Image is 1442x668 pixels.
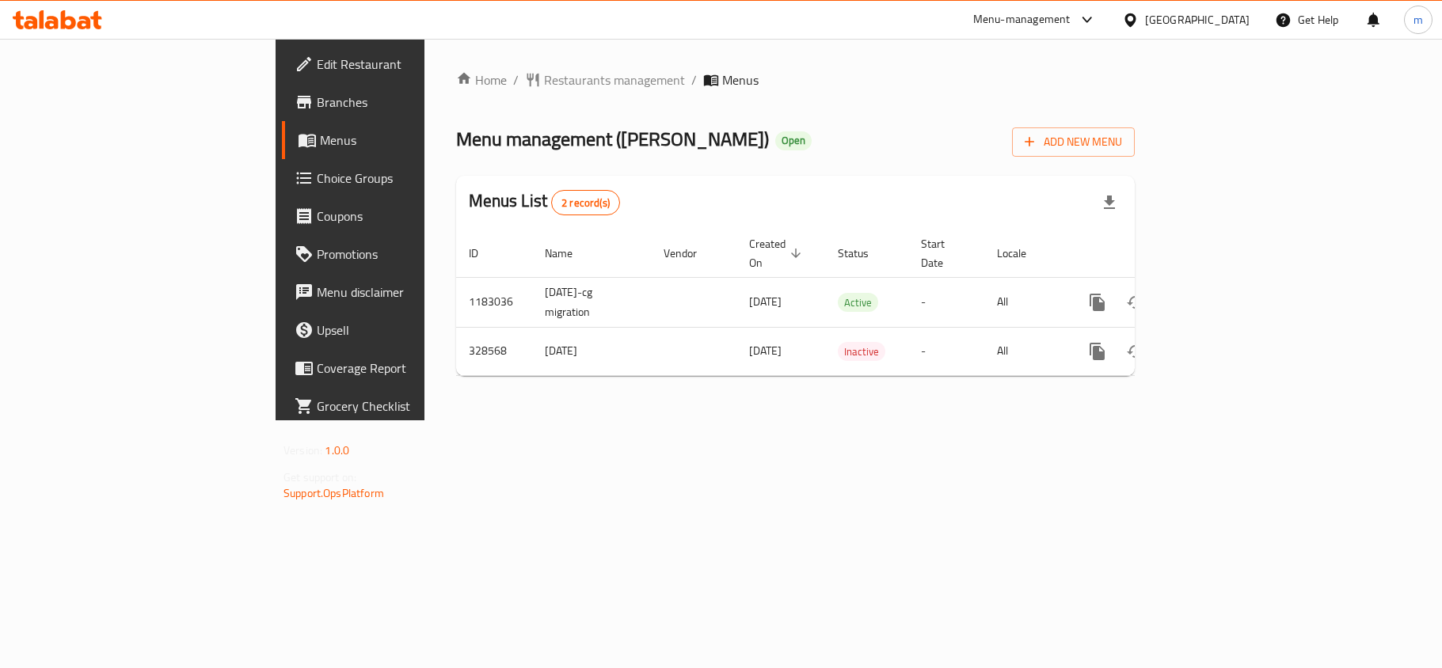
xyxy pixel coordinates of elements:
[532,277,651,327] td: [DATE]-cg migration
[469,189,620,215] h2: Menus List
[456,121,769,157] span: Menu management ( [PERSON_NAME] )
[973,10,1071,29] div: Menu-management
[838,294,878,312] span: Active
[908,327,984,375] td: -
[282,349,516,387] a: Coverage Report
[282,273,516,311] a: Menu disclaimer
[283,440,322,461] span: Version:
[838,244,889,263] span: Status
[283,467,356,488] span: Get support on:
[317,245,504,264] span: Promotions
[317,283,504,302] span: Menu disclaimer
[749,291,782,312] span: [DATE]
[317,169,504,188] span: Choice Groups
[984,277,1066,327] td: All
[1117,332,1155,370] button: Change Status
[282,83,516,121] a: Branches
[838,343,885,361] span: Inactive
[664,244,717,263] span: Vendor
[317,321,504,340] span: Upsell
[838,342,885,361] div: Inactive
[325,440,349,461] span: 1.0.0
[469,244,499,263] span: ID
[984,327,1066,375] td: All
[921,234,965,272] span: Start Date
[1012,127,1135,157] button: Add New Menu
[317,55,504,74] span: Edit Restaurant
[552,195,619,211] span: 2 record(s)
[1413,11,1423,28] span: m
[997,244,1047,263] span: Locale
[282,121,516,159] a: Menus
[544,70,685,89] span: Restaurants management
[775,131,812,150] div: Open
[722,70,759,89] span: Menus
[456,70,1135,89] nav: breadcrumb
[282,159,516,197] a: Choice Groups
[282,197,516,235] a: Coupons
[838,293,878,312] div: Active
[320,131,504,150] span: Menus
[1117,283,1155,321] button: Change Status
[456,230,1243,376] table: enhanced table
[317,207,504,226] span: Coupons
[525,70,685,89] a: Restaurants management
[1079,283,1117,321] button: more
[282,235,516,273] a: Promotions
[317,397,504,416] span: Grocery Checklist
[1079,332,1117,370] button: more
[1025,132,1122,152] span: Add New Menu
[691,70,697,89] li: /
[1066,230,1243,278] th: Actions
[749,340,782,361] span: [DATE]
[1145,11,1250,28] div: [GEOGRAPHIC_DATA]
[317,93,504,112] span: Branches
[775,134,812,147] span: Open
[283,483,384,503] a: Support.OpsPlatform
[545,244,593,263] span: Name
[282,387,516,425] a: Grocery Checklist
[317,359,504,378] span: Coverage Report
[749,234,806,272] span: Created On
[532,327,651,375] td: [DATE]
[282,311,516,349] a: Upsell
[551,190,620,215] div: Total records count
[1090,184,1128,222] div: Export file
[282,45,516,83] a: Edit Restaurant
[908,277,984,327] td: -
